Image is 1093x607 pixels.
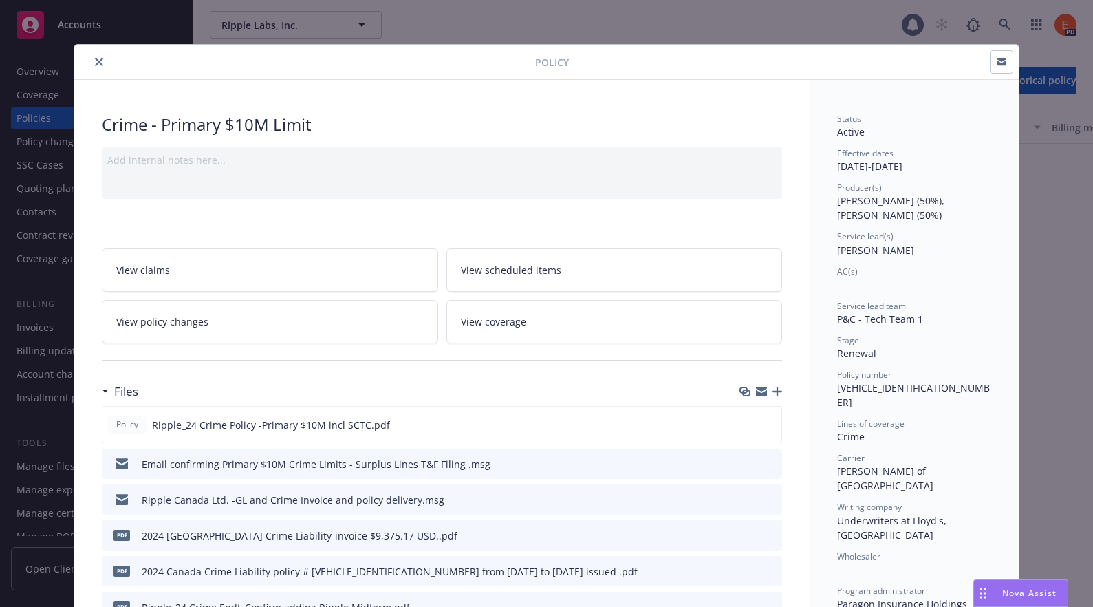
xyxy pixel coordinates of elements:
[973,579,1068,607] button: Nova Assist
[764,457,777,471] button: preview file
[974,580,991,606] div: Drag to move
[837,369,891,381] span: Policy number
[535,55,569,70] span: Policy
[91,54,107,70] button: close
[764,529,777,543] button: preview file
[837,300,906,312] span: Service lead team
[102,113,782,136] div: Crime - Primary $10M Limit
[116,315,208,329] span: View policy changes
[142,564,638,579] div: 2024 Canada Crime Liability policy # [VEHICLE_IDENTIFICATION_NUMBER] from [DATE] to [DATE] issued...
[446,248,783,292] a: View scheduled items
[837,266,858,277] span: AC(s)
[837,563,841,576] span: -
[837,182,882,193] span: Producer(s)
[764,418,776,432] button: preview file
[837,312,923,326] span: P&C - Tech Team 1
[764,564,777,579] button: preview file
[102,300,438,343] a: View policy changes
[837,147,894,159] span: Effective dates
[837,430,865,443] span: Crime
[742,493,753,507] button: download file
[114,383,138,401] h3: Files
[837,585,925,597] span: Program administrator
[764,493,777,507] button: preview file
[107,153,777,167] div: Add internal notes here...
[837,278,841,291] span: -
[113,566,130,576] span: pdf
[837,381,990,409] span: [VEHICLE_IDENTIFICATION_NUMBER]
[837,418,905,429] span: Lines of coverage
[461,263,561,277] span: View scheduled items
[837,194,947,222] span: [PERSON_NAME] (50%), [PERSON_NAME] (50%)
[742,418,753,432] button: download file
[102,383,138,401] div: Files
[113,418,141,431] span: Policy
[837,465,933,492] span: [PERSON_NAME] of [GEOGRAPHIC_DATA]
[837,125,865,138] span: Active
[461,315,526,329] span: View coverage
[1002,587,1057,599] span: Nova Assist
[152,418,390,432] span: Ripple_24 Crime Policy -Primary $10M incl SCTC.pdf
[742,529,753,543] button: download file
[142,493,444,507] div: Ripple Canada Ltd. -GL and Crime Invoice and policy delivery.msg
[837,501,902,513] span: Writing company
[837,231,894,242] span: Service lead(s)
[837,334,859,346] span: Stage
[102,248,438,292] a: View claims
[837,452,865,464] span: Carrier
[446,300,783,343] a: View coverage
[837,551,880,562] span: Wholesaler
[837,347,876,360] span: Renewal
[837,113,861,125] span: Status
[142,529,457,543] div: 2024 [GEOGRAPHIC_DATA] Crime Liability-invoice $9,375.17 USD..pdf
[837,244,914,257] span: [PERSON_NAME]
[837,514,949,542] span: Underwriters at Lloyd's, [GEOGRAPHIC_DATA]
[142,457,490,471] div: Email confirming Primary $10M Crime Limits - Surplus Lines T&F Filing .msg
[113,530,130,540] span: pdf
[116,263,170,277] span: View claims
[837,147,991,173] div: [DATE] - [DATE]
[742,564,753,579] button: download file
[742,457,753,471] button: download file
